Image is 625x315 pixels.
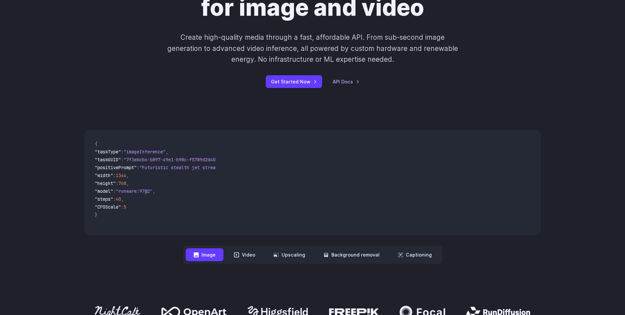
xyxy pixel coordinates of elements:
[95,196,113,202] span: "steps"
[316,248,387,261] button: Background removal
[118,180,126,186] span: 768
[95,188,113,194] span: "model"
[113,188,116,194] span: :
[137,165,139,170] span: :
[121,149,124,155] span: :
[266,75,322,88] a: Get Started Now
[139,165,378,170] span: "Futuristic stealth jet streaking through a neon-lit cityscape with glowing purple exhaust"
[95,165,137,170] span: "positivePrompt"
[126,172,129,178] span: ,
[390,248,440,261] button: Captioning
[121,157,124,163] span: :
[113,172,116,178] span: :
[95,172,113,178] span: "width"
[116,172,126,178] span: 1344
[126,180,129,186] span: ,
[95,149,121,155] span: "taskType"
[166,149,168,155] span: ,
[124,204,126,210] span: 5
[121,196,124,202] span: ,
[95,157,121,163] span: "taskUUID"
[116,180,118,186] span: :
[95,141,97,147] span: {
[113,196,116,202] span: :
[95,212,97,218] span: }
[226,248,263,261] button: Video
[266,248,313,261] button: Upscaling
[116,196,121,202] span: 40
[124,149,166,155] span: "imageInference"
[333,78,360,85] a: API Docs
[124,157,223,163] span: "7f3ebcb6-b897-49e1-b98c-f5789d2d40d7"
[116,188,153,194] span: "runware:97@2"
[153,188,155,194] span: ,
[95,180,116,186] span: "height"
[166,32,459,65] p: Create high-quality media through a fast, affordable API. From sub-second image generation to adv...
[186,248,223,261] button: Image
[95,204,121,210] span: "CFGScale"
[121,204,124,210] span: :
